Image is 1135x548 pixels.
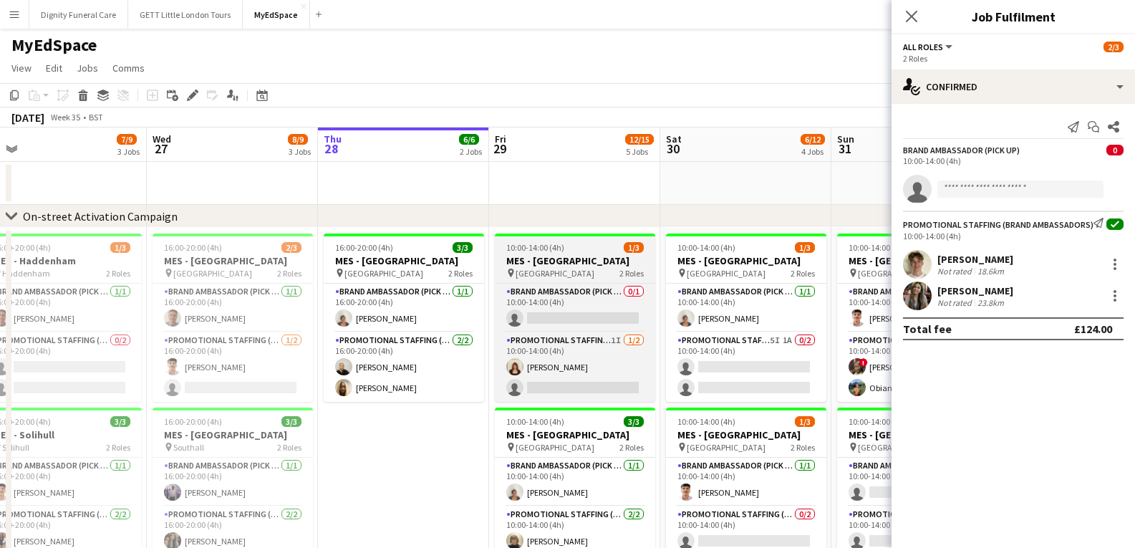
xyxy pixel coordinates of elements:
h1: MyEdSpace [11,34,97,56]
span: Edit [46,62,62,74]
span: Thu [324,133,342,145]
span: [GEOGRAPHIC_DATA] [858,442,937,453]
span: 6/12 [801,134,825,145]
div: 4 Jobs [801,146,824,157]
span: 2 Roles [448,268,473,279]
span: 2 Roles [277,268,301,279]
span: 2 Roles [619,442,644,453]
div: 23.8km [975,297,1007,308]
span: 29 [493,140,506,157]
span: [GEOGRAPHIC_DATA] [516,442,594,453]
span: 10:00-14:00 (4h) [849,242,907,253]
a: Comms [107,59,150,77]
div: 5 Jobs [626,146,653,157]
app-card-role: Brand Ambassador (Pick up)1/110:00-14:00 (4h)[PERSON_NAME] [495,458,655,506]
span: 10:00-14:00 (4h) [677,242,735,253]
span: 7/9 [117,134,137,145]
app-card-role: Promotional Staffing (Brand Ambassadors)1/216:00-20:00 (4h)[PERSON_NAME] [153,332,313,402]
span: 1/3 [795,242,815,253]
app-card-role: Promotional Staffing (Brand Ambassadors)2/216:00-20:00 (4h)[PERSON_NAME][PERSON_NAME] [324,332,484,402]
div: [DATE] [11,110,44,125]
h3: MES - [GEOGRAPHIC_DATA] [324,254,484,267]
div: [PERSON_NAME] [937,284,1013,297]
h3: Job Fulfilment [892,7,1135,26]
span: 1/3 [110,242,130,253]
app-job-card: 10:00-14:00 (4h)3/3MES - [GEOGRAPHIC_DATA] [GEOGRAPHIC_DATA]2 RolesBrand Ambassador (Pick up)1/11... [837,234,998,402]
span: 27 [150,140,171,157]
span: 2 Roles [791,268,815,279]
div: 18.6km [975,266,1007,277]
app-job-card: 16:00-20:00 (4h)3/3MES - [GEOGRAPHIC_DATA] [GEOGRAPHIC_DATA]2 RolesBrand Ambassador (Pick up)1/11... [324,234,484,402]
span: 31 [835,140,854,157]
div: Confirmed [892,69,1135,104]
h3: MES - [GEOGRAPHIC_DATA] [837,428,998,441]
app-card-role: Brand Ambassador (Pick up)1/110:00-14:00 (4h)[PERSON_NAME] [666,284,826,332]
app-card-role: Brand Ambassador (Pick up)0/110:00-14:00 (4h) [495,284,655,332]
app-card-role: Brand Ambassador (Pick up)1/110:00-14:00 (4h)[PERSON_NAME] [837,284,998,332]
app-card-role: Brand Ambassador (Pick up)1/116:00-20:00 (4h)[PERSON_NAME] [324,284,484,332]
span: Fri [495,133,506,145]
span: Haddenham [2,268,50,279]
app-job-card: 10:00-14:00 (4h)1/3MES - [GEOGRAPHIC_DATA] [GEOGRAPHIC_DATA]2 RolesBrand Ambassador (Pick up)1/11... [666,234,826,402]
span: 3/3 [453,242,473,253]
div: Not rated [937,266,975,277]
a: Edit [40,59,68,77]
span: 10:00-14:00 (4h) [677,416,735,427]
span: [GEOGRAPHIC_DATA] [858,268,937,279]
span: 30 [664,140,682,157]
div: Total fee [903,322,952,336]
span: [GEOGRAPHIC_DATA] [344,268,423,279]
span: 16:00-20:00 (4h) [164,242,222,253]
span: Southall [173,442,204,453]
div: 10:00-14:00 (4h)1/3MES - [GEOGRAPHIC_DATA] [GEOGRAPHIC_DATA]2 RolesBrand Ambassador (Pick up)0/11... [495,234,655,402]
a: View [6,59,37,77]
app-card-role: Promotional Staffing (Brand Ambassadors)5I1A0/210:00-14:00 (4h) [666,332,826,402]
span: 2/3 [281,242,301,253]
app-job-card: 16:00-20:00 (4h)2/3MES - [GEOGRAPHIC_DATA] [GEOGRAPHIC_DATA]2 RolesBrand Ambassador (Pick up)1/11... [153,234,313,402]
button: GETT Little London Tours [128,1,243,29]
h3: MES - [GEOGRAPHIC_DATA] [495,254,655,267]
span: Solihull [2,442,29,453]
button: MyEdSpace [243,1,310,29]
span: 1/3 [624,242,644,253]
span: All roles [903,42,943,52]
span: 0 [1106,145,1124,155]
div: On-street Activation Campaign [23,209,178,223]
span: 2 Roles [106,268,130,279]
h3: MES - [GEOGRAPHIC_DATA] [153,428,313,441]
span: [GEOGRAPHIC_DATA] [516,268,594,279]
app-card-role: Brand Ambassador (Pick up)1/110:00-14:00 (4h)[PERSON_NAME] [666,458,826,506]
span: [GEOGRAPHIC_DATA] [687,442,765,453]
span: 10:00-14:00 (4h) [849,416,907,427]
span: 3/3 [281,416,301,427]
span: 3/3 [624,416,644,427]
span: View [11,62,32,74]
div: 2 Roles [903,53,1124,64]
button: All roles [903,42,955,52]
span: 6/6 [459,134,479,145]
app-card-role: Promotional Staffing (Brand Ambassadors)1I1/210:00-14:00 (4h)[PERSON_NAME] [495,332,655,402]
span: Comms [112,62,145,74]
span: 1/3 [795,416,815,427]
span: ! [859,358,868,367]
app-card-role: Brand Ambassador (Pick up)0/110:00-14:00 (4h) [837,458,998,506]
span: 2 Roles [106,442,130,453]
div: 10:00-14:00 (4h) [903,155,1124,166]
app-card-role: Brand Ambassador (Pick up)1/116:00-20:00 (4h)[PERSON_NAME] [153,284,313,332]
div: Promotional Staffing (Brand Ambassadors) [903,219,1093,230]
div: £124.00 [1074,322,1112,336]
span: 10:00-14:00 (4h) [506,242,564,253]
div: 2 Jobs [460,146,482,157]
div: Not rated [937,297,975,308]
h3: MES - [GEOGRAPHIC_DATA] [666,254,826,267]
span: Week 35 [47,112,83,122]
div: 3 Jobs [117,146,140,157]
h3: MES - [GEOGRAPHIC_DATA] [153,254,313,267]
span: 2/3 [1103,42,1124,52]
span: 10:00-14:00 (4h) [506,416,564,427]
span: Sat [666,133,682,145]
div: Brand Ambassador (Pick up) [903,145,1020,155]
